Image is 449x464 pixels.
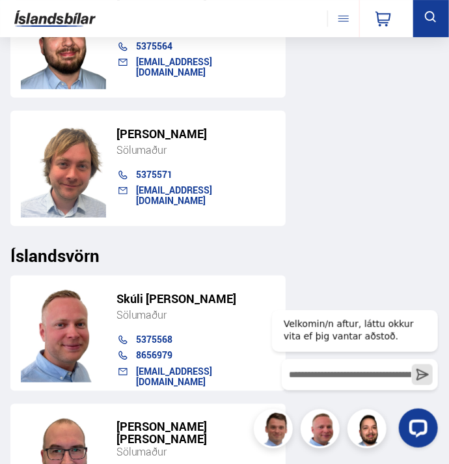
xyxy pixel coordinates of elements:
[136,55,212,78] a: [EMAIL_ADDRESS][DOMAIN_NAME]
[21,284,106,383] img: m7PZdWzYfFvz2vuk.png
[262,287,443,458] iframe: LiveChat chat widget
[116,308,275,321] div: Sölumaður
[10,246,438,265] h3: Íslandsvörn
[116,128,275,140] h5: [PERSON_NAME]
[136,349,172,361] a: 8656979
[136,184,212,207] a: [EMAIL_ADDRESS][DOMAIN_NAME]
[14,5,96,33] img: G0Ugv5HjCgRt.svg
[256,411,295,450] img: FbJEzSuNWCJXmdc-.webp
[136,365,212,388] a: [EMAIL_ADDRESS][DOMAIN_NAME]
[116,446,275,459] div: Sölumaður
[116,421,275,446] h5: [PERSON_NAME] [PERSON_NAME]
[116,143,275,156] div: Sölumaður
[116,293,275,305] h5: Skúli [PERSON_NAME]
[136,333,172,345] a: 5375568
[136,168,172,181] a: 5375571
[21,119,106,218] img: SZ4H-t_Copy_of_C.png
[136,40,172,52] a: 5375564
